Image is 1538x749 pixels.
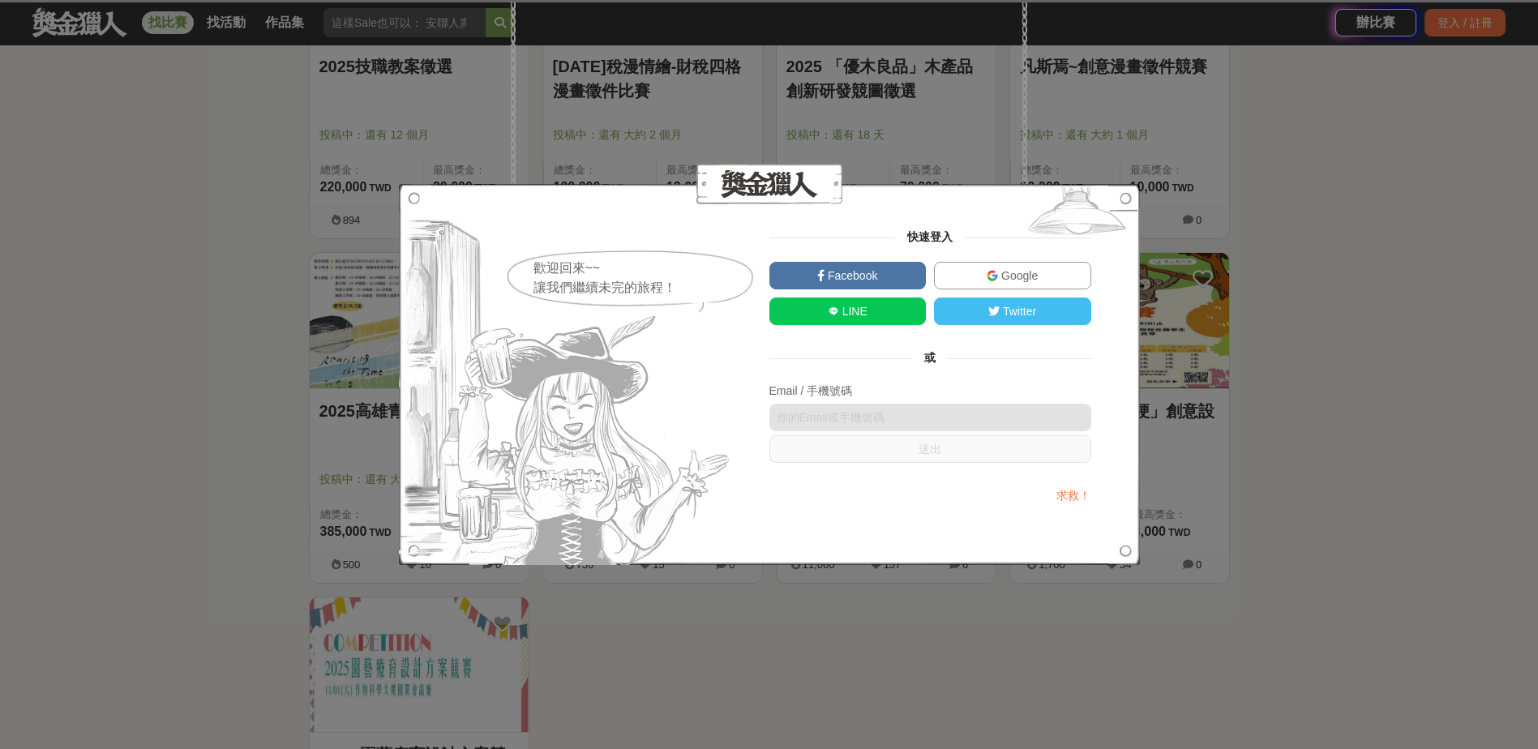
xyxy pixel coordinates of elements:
span: 或 [912,351,948,364]
div: 讓我們繼續未完的旅程！ [533,278,756,297]
button: 送出 [769,435,1091,463]
input: 你的Email或手機號碼 [769,404,1091,431]
img: Google [987,270,998,281]
span: Twitter [1000,305,1036,318]
img: Signup [399,184,735,565]
div: Email / 手機號碼 [769,383,1091,400]
img: LINE [828,306,839,317]
span: Facebook [825,269,877,282]
span: Google [998,269,1038,282]
img: Signup [1014,184,1140,245]
span: 快速登入 [895,230,965,243]
a: 求救！ [1056,489,1090,502]
div: 歡迎回來~~ [533,259,756,278]
span: LINE [839,305,868,318]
